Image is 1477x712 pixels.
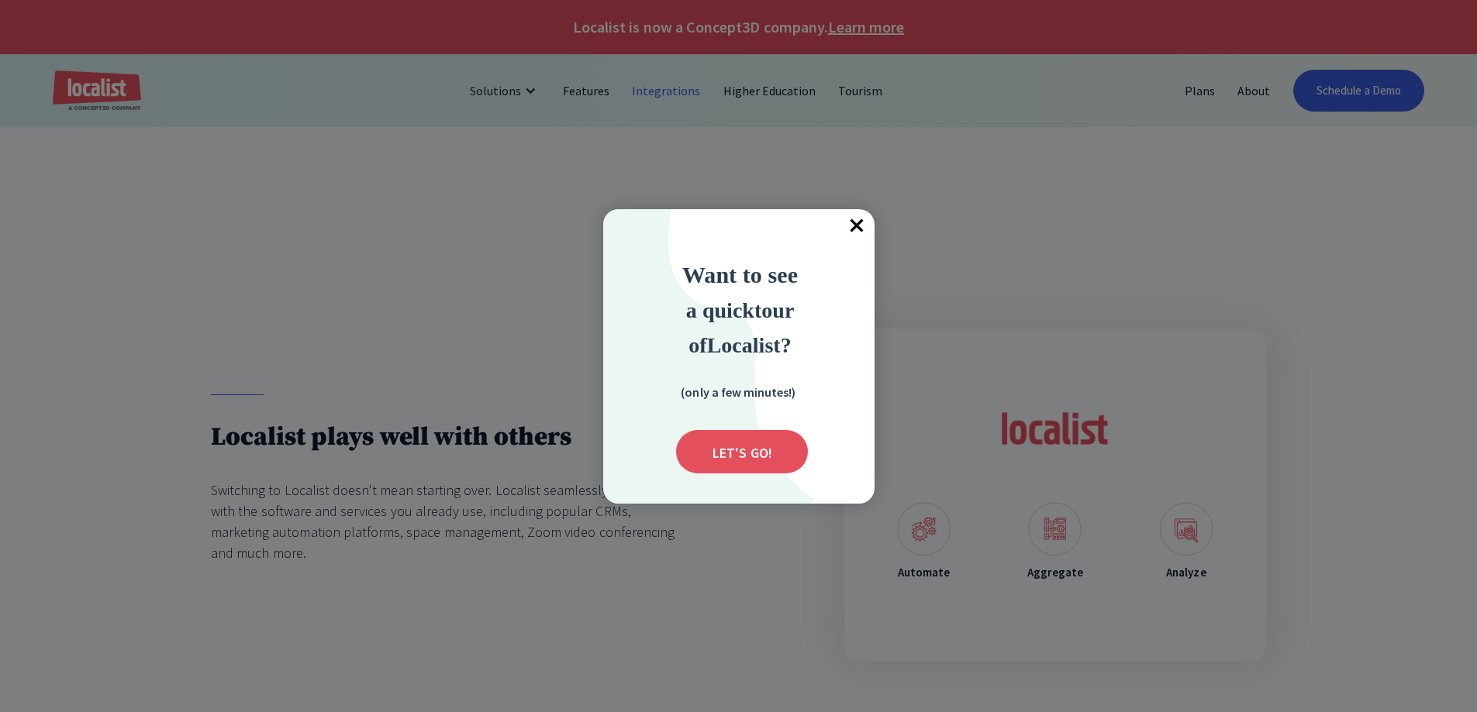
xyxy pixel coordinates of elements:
div: Submit [676,430,808,473]
strong: Localist? [707,333,792,357]
strong: ur of [688,298,794,357]
div: Close popup [840,209,875,243]
div: Want to see a quick tour of Localist? [640,257,841,362]
strong: to [754,298,772,322]
span: × [840,209,875,243]
strong: Want to see [682,262,798,287]
span: a quick [686,298,754,322]
strong: (only a few minutes!) [681,384,795,400]
div: (only a few minutes!) [661,382,816,401]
